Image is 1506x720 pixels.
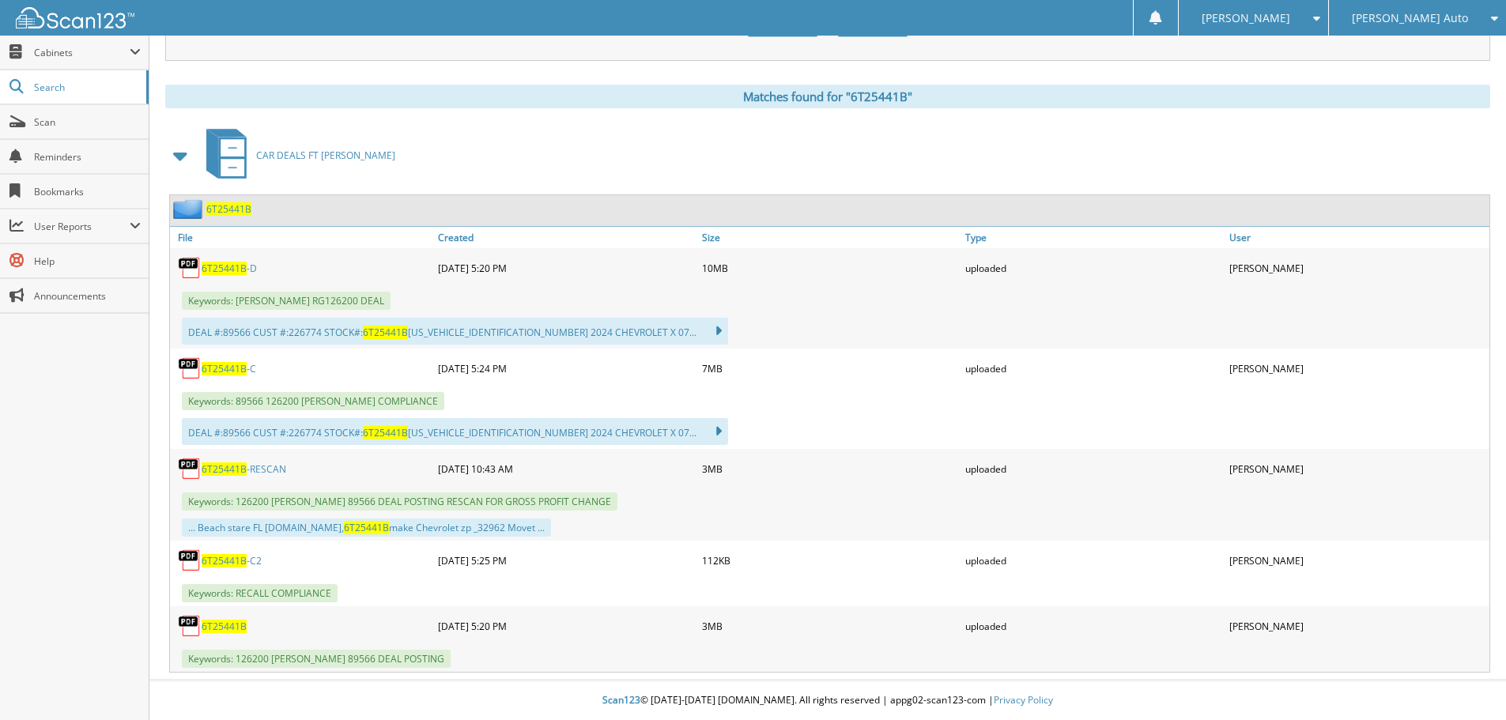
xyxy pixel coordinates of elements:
[34,254,141,268] span: Help
[173,199,206,219] img: folder2.png
[202,362,256,375] a: 6T25441B-C
[182,650,451,668] span: Keywords: 126200 [PERSON_NAME] 89566 DEAL POSTING
[182,492,617,511] span: Keywords: 126200 [PERSON_NAME] 89566 DEAL POSTING RESCAN FOR GROSS PROFIT CHANGE
[961,227,1225,248] a: Type
[34,289,141,303] span: Announcements
[34,46,130,59] span: Cabinets
[961,453,1225,484] div: uploaded
[34,220,130,233] span: User Reports
[182,584,338,602] span: Keywords: RECALL COMPLIANCE
[1202,13,1290,23] span: [PERSON_NAME]
[434,227,698,248] a: Created
[434,352,698,384] div: [DATE] 5:24 PM
[1225,545,1489,576] div: [PERSON_NAME]
[178,356,202,380] img: PDF.png
[182,418,728,445] div: DEAL #:89566 CUST #:226774 STOCK#: [US_VEHICLE_IDENTIFICATION_NUMBER] 2024 CHEVROLET X 07...
[1225,453,1489,484] div: [PERSON_NAME]
[202,554,262,567] a: 6T25441B-C2
[698,610,962,642] div: 3MB
[961,252,1225,284] div: uploaded
[178,548,202,572] img: PDF.png
[434,453,698,484] div: [DATE] 10:43 AM
[698,545,962,576] div: 112KB
[698,252,962,284] div: 10MB
[344,521,389,534] span: 6T25441B
[178,256,202,280] img: PDF.png
[434,252,698,284] div: [DATE] 5:20 PM
[1225,352,1489,384] div: [PERSON_NAME]
[197,124,395,187] a: CAR DEALS FT [PERSON_NAME]
[202,262,257,275] a: 6T25441B-D
[256,149,395,162] span: CAR DEALS FT [PERSON_NAME]
[202,362,247,375] span: 6T25441B
[178,457,202,481] img: PDF.png
[961,352,1225,384] div: uploaded
[182,392,444,410] span: Keywords: 89566 126200 [PERSON_NAME] COMPLIANCE
[34,185,141,198] span: Bookmarks
[178,614,202,638] img: PDF.png
[434,545,698,576] div: [DATE] 5:25 PM
[202,620,247,633] a: 6T25441B
[698,227,962,248] a: Size
[1352,13,1468,23] span: [PERSON_NAME] Auto
[961,545,1225,576] div: uploaded
[165,85,1490,108] div: Matches found for "6T25441B"
[363,426,408,439] span: 6T25441B
[698,352,962,384] div: 7MB
[34,81,138,94] span: Search
[434,610,698,642] div: [DATE] 5:20 PM
[202,462,286,476] a: 6T25441B-RESCAN
[202,554,247,567] span: 6T25441B
[363,326,408,339] span: 6T25441B
[994,693,1053,707] a: Privacy Policy
[34,115,141,129] span: Scan
[34,150,141,164] span: Reminders
[16,7,134,28] img: scan123-logo-white.svg
[1225,610,1489,642] div: [PERSON_NAME]
[1225,252,1489,284] div: [PERSON_NAME]
[1225,227,1489,248] a: User
[202,462,247,476] span: 6T25441B
[206,202,251,216] a: 6T25441B
[182,292,391,310] span: Keywords: [PERSON_NAME] RG126200 DEAL
[961,610,1225,642] div: uploaded
[170,227,434,248] a: File
[698,453,962,484] div: 3MB
[149,681,1506,720] div: © [DATE]-[DATE] [DOMAIN_NAME]. All rights reserved | appg02-scan123-com |
[202,262,247,275] span: 6T25441B
[182,318,728,345] div: DEAL #:89566 CUST #:226774 STOCK#: [US_VEHICLE_IDENTIFICATION_NUMBER] 2024 CHEVROLET X 07...
[602,693,640,707] span: Scan123
[182,518,551,537] div: ... Beach stare FL [DOMAIN_NAME], make Chevrolet zp _32962 Movet ...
